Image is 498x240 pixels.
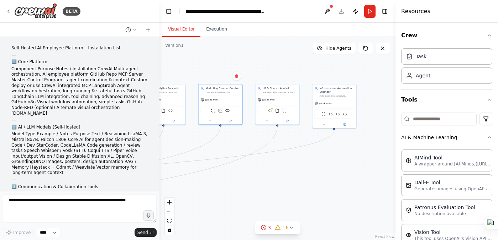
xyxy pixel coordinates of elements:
button: Hide Agents [313,43,356,54]
button: Hide right sidebar [380,6,390,16]
p: ⸻ [11,177,148,183]
button: toggle interactivity [165,225,174,235]
button: Open in side panel [335,122,355,127]
div: Data Analytics SpecialistAnalyze data from various sources including PostgreSQL, CSV files, and J... [141,84,186,125]
p: Self-Hosted AI Employee Platform – Installation List [11,45,148,51]
img: Log Analysis Tool [336,112,340,116]
button: Start a new chat [142,26,154,34]
div: Marketing Content CreatorCreate comprehensive marketing materials, SEO content, and visual assets... [198,84,243,125]
p: 3️⃣ Communication & Collaboration Tools [11,184,148,190]
img: Service Monitor Tool [343,112,347,116]
div: Dall-E Tool [414,179,493,186]
div: Create comprehensive marketing materials, SEO content, and visual assets for {marketing_campaign}... [206,91,240,94]
button: Click to speak your automation idea [143,210,154,221]
div: Infrastructure Automation EngineerAutomate infrastructure deployment, monitor system health, and ... [312,84,357,129]
button: Tools [401,90,492,110]
div: BETA [63,7,80,16]
span: gpt-4o-mini [148,98,161,101]
div: Infrastructure Automation Engineer [320,87,354,94]
button: Open in side panel [278,119,298,123]
p: No description available [414,211,475,217]
div: Analyze data from various sources including PostgreSQL, CSV files, and JSON datasets to generate ... [149,91,183,94]
button: Delete node [232,72,241,81]
img: VisionTool [225,109,230,113]
span: gpt-4o-mini [262,98,275,101]
span: Send [137,230,148,235]
span: gpt-4o-mini [319,102,332,105]
img: DallETool [218,109,222,113]
nav: breadcrumb [185,8,266,15]
div: Manage HR processes, financial analysis, and operational reporting for {department} using open so... [263,91,297,94]
img: PatronusEvalTool [406,207,411,213]
button: Execution [200,22,233,37]
div: Vision Tool [414,229,493,236]
div: Patronus Evaluation Tool [414,204,475,211]
div: Automate infrastructure deployment, monitor system health, and manage containerized applications ... [320,94,354,97]
span: Improve [13,230,31,235]
button: Open in side panel [164,119,184,123]
img: Logo [14,3,57,19]
div: HR & Finance AnalystManage HR processes, financial analysis, and operational reporting for {depar... [255,84,300,125]
p: ⸻ [11,118,148,123]
button: Improve [3,228,34,237]
img: Container Monitor Tool [329,112,333,116]
div: HR & Finance Analyst [263,87,297,90]
img: DallETool [406,182,411,188]
img: ScrapeWebsiteTool [211,109,215,113]
img: Log Analysis Tool [168,109,173,113]
button: Visual Editor [162,22,200,37]
img: FileReadTool [161,109,166,113]
div: React Flow controls [165,198,174,235]
div: Task [416,53,426,60]
img: VisionTool [406,232,411,238]
p: Component Purpose Notes / Installation CrewAI Multi-agent orchestration, AI employee platform Git... [11,66,148,116]
p: ⸻ [11,53,148,58]
span: 16 [282,224,289,231]
button: 316 [255,221,300,234]
p: A wrapper around [AI-Minds]([URL][DOMAIN_NAME]). Useful for when you need answers to questions fr... [414,161,493,167]
button: Open in side panel [221,119,241,123]
button: fit view [165,216,174,225]
button: AI & Machine Learning [401,128,492,147]
span: 3 [268,224,271,231]
div: Agent [416,72,430,79]
img: ERP CRM Tool [268,109,272,113]
button: Send [135,228,157,237]
span: gpt-4o-mini [205,98,218,101]
a: React Flow attribution [375,235,394,239]
button: Crew [401,26,492,45]
img: ScrapeWebsiteTool [282,109,287,113]
h4: Resources [401,7,430,16]
img: AIMindTool [406,158,411,163]
div: Version 1 [165,43,184,48]
div: AIMind Tool [414,154,493,161]
button: Hide left sidebar [164,6,174,16]
p: 1️⃣ Core Platform [11,59,148,65]
button: Switch to previous chat [122,26,140,34]
img: ScrapeWebsiteTool [321,112,326,116]
span: Hide Agents [325,45,351,51]
div: Crew [401,45,492,89]
div: Data Analytics Specialist [149,87,183,90]
p: Generates images using OpenAI's Dall-E model. [414,186,493,192]
img: FileReadTool [275,109,279,113]
p: 2️⃣ AI / LLM Models (Self-Hosted) [11,125,148,130]
div: Marketing Content Creator [206,87,240,90]
p: Model Type Example / Notes Purpose Text / Reasoning LLaMA 3, Mistral 8x7B, Falcon 180B Core AI fo... [11,131,148,176]
button: zoom in [165,198,174,207]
